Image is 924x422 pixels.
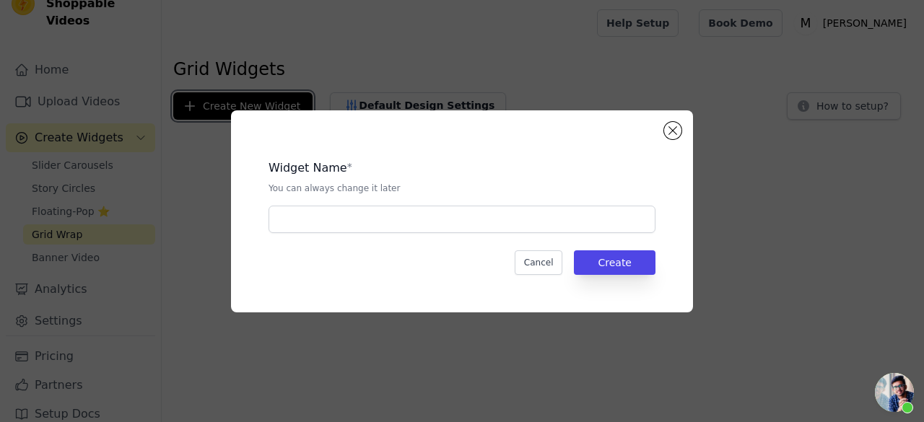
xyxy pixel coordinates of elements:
button: Cancel [515,250,563,275]
p: You can always change it later [269,183,655,194]
button: Close modal [664,122,681,139]
div: Open chat [875,373,914,412]
button: Create [574,250,655,275]
legend: Widget Name [269,159,347,177]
